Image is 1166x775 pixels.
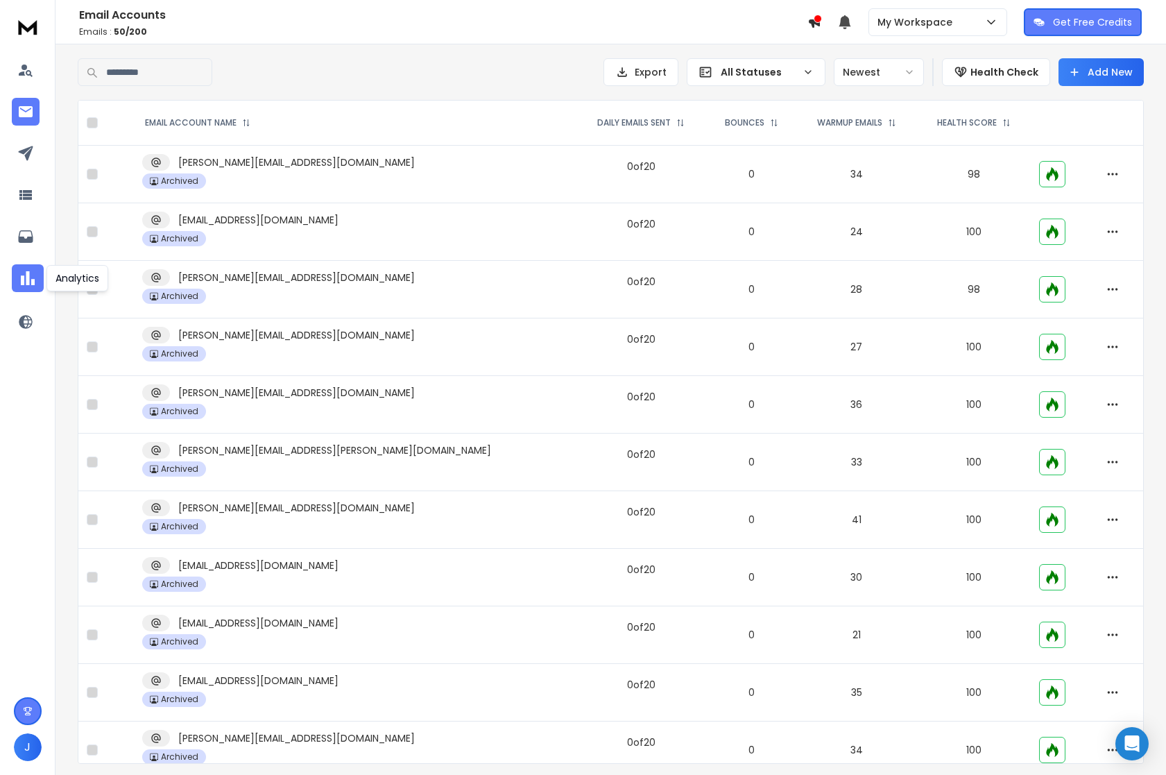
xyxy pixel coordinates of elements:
[178,731,415,745] p: [PERSON_NAME][EMAIL_ADDRESS][DOMAIN_NAME]
[627,620,655,634] div: 0 of 20
[178,213,338,227] p: [EMAIL_ADDRESS][DOMAIN_NAME]
[917,549,1031,606] td: 100
[178,271,415,284] p: [PERSON_NAME][EMAIL_ADDRESS][DOMAIN_NAME]
[834,58,924,86] button: Newest
[14,733,42,761] button: J
[161,406,198,417] p: Archived
[627,390,655,404] div: 0 of 20
[917,491,1031,549] td: 100
[937,117,997,128] p: HEALTH SCORE
[114,26,147,37] span: 50 / 200
[161,579,198,590] p: Archived
[178,328,415,342] p: [PERSON_NAME][EMAIL_ADDRESS][DOMAIN_NAME]
[917,376,1031,434] td: 100
[714,685,788,699] p: 0
[725,117,764,128] p: BOUNCES
[79,7,807,24] h1: Email Accounts
[917,261,1031,318] td: 98
[714,743,788,757] p: 0
[603,58,678,86] button: Export
[714,167,788,181] p: 0
[714,455,788,469] p: 0
[161,636,198,647] p: Archived
[178,674,338,688] p: [EMAIL_ADDRESS][DOMAIN_NAME]
[597,117,671,128] p: DAILY EMAILS SENT
[161,521,198,532] p: Archived
[796,318,917,376] td: 27
[796,664,917,722] td: 35
[917,146,1031,203] td: 98
[627,505,655,519] div: 0 of 20
[161,291,198,302] p: Archived
[796,491,917,549] td: 41
[796,203,917,261] td: 24
[917,434,1031,491] td: 100
[161,176,198,187] p: Archived
[796,376,917,434] td: 36
[145,117,250,128] div: EMAIL ACCOUNT NAME
[714,398,788,411] p: 0
[917,318,1031,376] td: 100
[877,15,958,29] p: My Workspace
[627,275,655,289] div: 0 of 20
[796,434,917,491] td: 33
[1058,58,1144,86] button: Add New
[714,282,788,296] p: 0
[178,501,415,515] p: [PERSON_NAME][EMAIL_ADDRESS][DOMAIN_NAME]
[714,513,788,527] p: 0
[79,26,807,37] p: Emails :
[161,463,198,475] p: Archived
[161,348,198,359] p: Archived
[714,340,788,354] p: 0
[178,155,415,169] p: [PERSON_NAME][EMAIL_ADDRESS][DOMAIN_NAME]
[161,751,198,763] p: Archived
[178,386,415,400] p: [PERSON_NAME][EMAIL_ADDRESS][DOMAIN_NAME]
[627,217,655,231] div: 0 of 20
[796,261,917,318] td: 28
[627,563,655,577] div: 0 of 20
[178,443,491,457] p: [PERSON_NAME][EMAIL_ADDRESS][PERSON_NAME][DOMAIN_NAME]
[1053,15,1132,29] p: Get Free Credits
[796,146,917,203] td: 34
[796,549,917,606] td: 30
[627,735,655,749] div: 0 of 20
[178,616,338,630] p: [EMAIL_ADDRESS][DOMAIN_NAME]
[627,678,655,692] div: 0 of 20
[627,448,655,461] div: 0 of 20
[627,332,655,346] div: 0 of 20
[917,203,1031,261] td: 100
[917,664,1031,722] td: 100
[46,265,108,291] div: Analytics
[714,225,788,239] p: 0
[817,117,882,128] p: WARMUP EMAILS
[627,160,655,173] div: 0 of 20
[161,694,198,705] p: Archived
[161,233,198,244] p: Archived
[1115,727,1149,760] div: Open Intercom Messenger
[1024,8,1142,36] button: Get Free Credits
[178,559,338,572] p: [EMAIL_ADDRESS][DOMAIN_NAME]
[942,58,1050,86] button: Health Check
[721,65,797,79] p: All Statuses
[970,65,1038,79] p: Health Check
[14,14,42,40] img: logo
[714,570,788,584] p: 0
[796,606,917,664] td: 21
[714,628,788,642] p: 0
[917,606,1031,664] td: 100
